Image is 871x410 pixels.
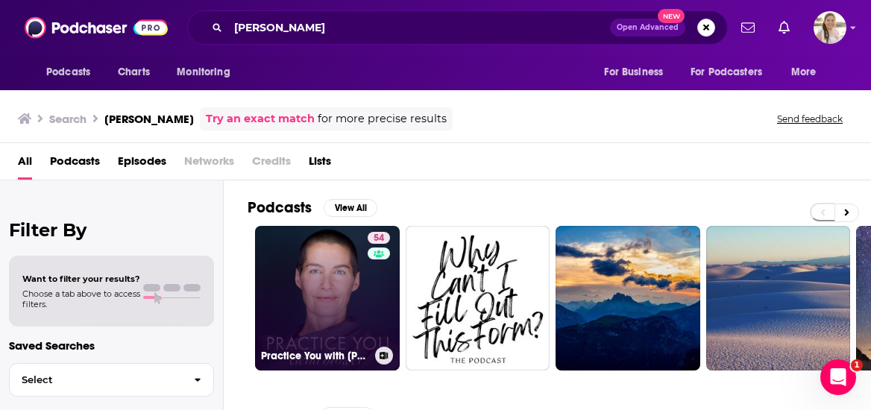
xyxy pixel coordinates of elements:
span: More [791,62,817,83]
a: All [18,149,32,180]
input: Search podcasts, credits, & more... [228,16,610,40]
span: 54 [374,231,384,246]
button: open menu [594,58,682,86]
a: Try an exact match [206,110,315,127]
span: Monitoring [177,62,230,83]
span: Logged in as acquavie [814,11,846,44]
button: Show profile menu [814,11,846,44]
a: 54Practice You with [PERSON_NAME] [255,226,400,370]
a: PodcastsView All [248,198,377,217]
span: Choose a tab above to access filters. [22,288,140,309]
span: Select [10,375,182,385]
h3: [PERSON_NAME] [104,112,194,126]
a: Episodes [118,149,166,180]
button: Send feedback [773,113,847,125]
span: For Podcasters [691,62,762,83]
span: Podcasts [46,62,90,83]
button: View All [324,199,377,217]
button: Select [9,363,214,397]
a: Lists [309,149,331,180]
button: open menu [36,58,110,86]
a: Podcasts [50,149,100,180]
h2: Podcasts [248,198,312,217]
button: open menu [166,58,249,86]
span: Open Advanced [617,24,679,31]
a: Show notifications dropdown [735,15,761,40]
button: open menu [681,58,784,86]
h3: Practice You with [PERSON_NAME] [261,350,369,362]
div: Search podcasts, credits, & more... [187,10,728,45]
a: Show notifications dropdown [773,15,796,40]
span: For Business [604,62,663,83]
span: New [658,9,685,23]
span: Credits [252,149,291,180]
span: Networks [184,149,234,180]
img: User Profile [814,11,846,44]
a: Charts [108,58,159,86]
iframe: Intercom live chat [820,359,856,395]
span: Charts [118,62,150,83]
a: 54 [368,232,390,244]
button: Open AdvancedNew [610,19,685,37]
p: Saved Searches [9,338,214,353]
span: 1 [851,359,863,371]
h3: Search [49,112,87,126]
span: for more precise results [318,110,447,127]
span: Want to filter your results? [22,274,140,284]
img: Podchaser - Follow, Share and Rate Podcasts [25,13,168,42]
button: open menu [781,58,835,86]
h2: Filter By [9,219,214,241]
